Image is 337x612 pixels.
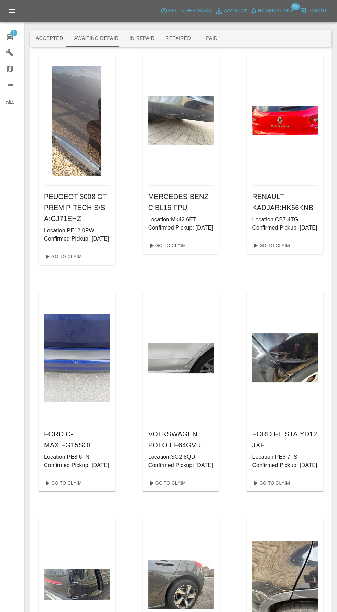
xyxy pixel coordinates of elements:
[213,5,249,16] a: Account
[145,240,188,251] a: Go To Claim
[68,30,124,47] button: Awaiting Repair
[291,3,300,10] span: 25
[41,478,84,489] a: Go To Claim
[41,251,84,262] a: Go To Claim
[44,235,110,243] p: Confirmed Pickup: [DATE]
[148,461,214,469] p: Confirmed Pickup: [DATE]
[252,215,318,224] p: Location: CB7 4TG
[168,7,211,15] span: Help & Feedback
[252,429,318,450] h6: FORD FIESTA : YD12 JXF
[44,453,110,461] p: Location: PE8 6FN
[224,7,247,15] span: Account
[258,7,294,15] span: Notifications
[249,240,292,251] a: Go To Claim
[30,30,68,47] button: Accepted
[298,5,329,16] button: Logout
[249,5,295,16] button: Notifications
[148,453,214,461] p: Location: SG2 8QD
[249,478,292,489] a: Go To Claim
[307,7,327,15] span: Logout
[252,191,318,213] h6: RENAULT KADJAR : HK66KNB
[4,3,21,19] button: Open drawer
[44,191,110,224] h6: PEUGEOT 3008 GT PREM P-TECH S/S A : GJ71EHZ
[145,478,188,489] a: Go To Claim
[44,429,110,450] h6: FORD C-MAX : FG15SOE
[44,461,110,469] p: Confirmed Pickup: [DATE]
[159,5,213,16] button: Help & Feedback
[148,191,214,213] h6: MERCEDES-BENZ C : BL16 FPU
[160,30,196,47] button: Repaired
[196,30,227,47] button: Paid
[124,30,160,47] button: In Repair
[148,429,214,450] h6: VOLKSWAGEN POLO : EF64GVR
[148,215,214,224] p: Location: Mk42 6ET
[252,224,318,232] p: Confirmed Pickup: [DATE]
[148,224,214,232] p: Confirmed Pickup: [DATE]
[252,461,318,469] p: Confirmed Pickup: [DATE]
[10,30,17,36] span: 1
[252,453,318,461] p: Location: PE6 7TS
[44,226,110,235] p: Location: PE12 0PW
